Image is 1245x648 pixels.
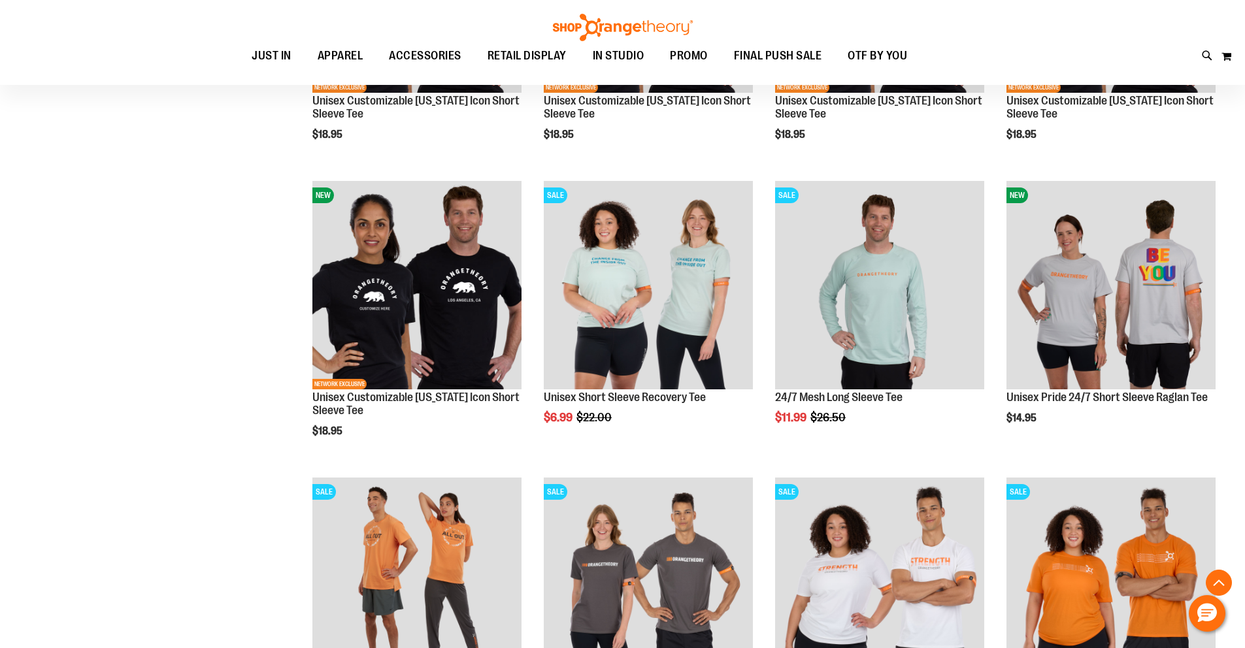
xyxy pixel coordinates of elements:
span: $18.95 [312,425,344,437]
a: Main of 2024 AUGUST Unisex Short Sleeve Recovery TeeSALE [544,181,753,392]
span: $14.95 [1006,412,1038,424]
span: $18.95 [1006,129,1038,140]
a: PROMO [657,41,721,71]
a: IN STUDIO [580,41,657,71]
img: OTF City Unisex California Icon SS Tee Black [312,181,522,390]
span: $26.50 [810,411,848,424]
a: OTF BY YOU [835,41,920,71]
span: NETWORK EXCLUSIVE [312,82,367,93]
span: OTF BY YOU [848,41,907,71]
div: product [769,174,991,458]
img: Main Image of 1457095 [775,181,984,390]
a: Main Image of 1457095SALE [775,181,984,392]
button: Back To Top [1206,570,1232,596]
a: Unisex Customizable [US_STATE] Icon Short Sleeve Tee [312,391,520,417]
span: PROMO [670,41,708,71]
span: $18.95 [544,129,576,140]
a: Unisex Customizable [US_STATE] Icon Short Sleeve Tee [775,94,982,120]
span: NETWORK EXCLUSIVE [544,82,598,93]
a: RETAIL DISPLAY [474,41,580,71]
span: RETAIL DISPLAY [488,41,567,71]
a: Unisex Short Sleeve Recovery Tee [544,391,706,404]
span: $22.00 [576,411,614,424]
span: $6.99 [544,411,574,424]
span: SALE [544,187,567,203]
span: SALE [775,484,799,500]
span: NETWORK EXCLUSIVE [312,379,367,389]
span: JUST IN [252,41,291,71]
div: product [306,174,528,470]
a: Unisex Customizable [US_STATE] Icon Short Sleeve Tee [312,94,520,120]
span: $18.95 [312,129,344,140]
span: APPAREL [318,41,363,71]
a: Unisex Pride 24/7 Short Sleeve Raglan TeeNEW [1006,181,1216,392]
img: Shop Orangetheory [551,14,695,41]
span: SALE [312,484,336,500]
a: Unisex Customizable [US_STATE] Icon Short Sleeve Tee [544,94,751,120]
a: ACCESSORIES [376,41,474,71]
img: Unisex Pride 24/7 Short Sleeve Raglan Tee [1006,181,1216,390]
a: FINAL PUSH SALE [721,41,835,71]
span: $11.99 [775,411,808,424]
span: NEW [312,187,334,203]
span: ACCESSORIES [389,41,461,71]
div: product [537,174,759,458]
a: Unisex Pride 24/7 Short Sleeve Raglan Tee [1006,391,1208,404]
span: NETWORK EXCLUSIVE [775,82,829,93]
span: $18.95 [775,129,807,140]
img: Main of 2024 AUGUST Unisex Short Sleeve Recovery Tee [544,181,753,390]
span: SALE [544,484,567,500]
a: Unisex Customizable [US_STATE] Icon Short Sleeve Tee [1006,94,1214,120]
span: SALE [775,187,799,203]
span: SALE [1006,484,1030,500]
a: JUST IN [239,41,305,71]
span: NEW [1006,187,1028,203]
span: IN STUDIO [593,41,644,71]
button: Hello, have a question? Let’s chat. [1189,595,1225,632]
a: 24/7 Mesh Long Sleeve Tee [775,391,903,404]
span: NETWORK EXCLUSIVE [1006,82,1061,93]
a: APPAREL [305,41,376,71]
a: OTF City Unisex California Icon SS Tee BlackNEWNETWORK EXCLUSIVE [312,181,522,392]
div: product [1000,174,1222,458]
span: FINAL PUSH SALE [734,41,822,71]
